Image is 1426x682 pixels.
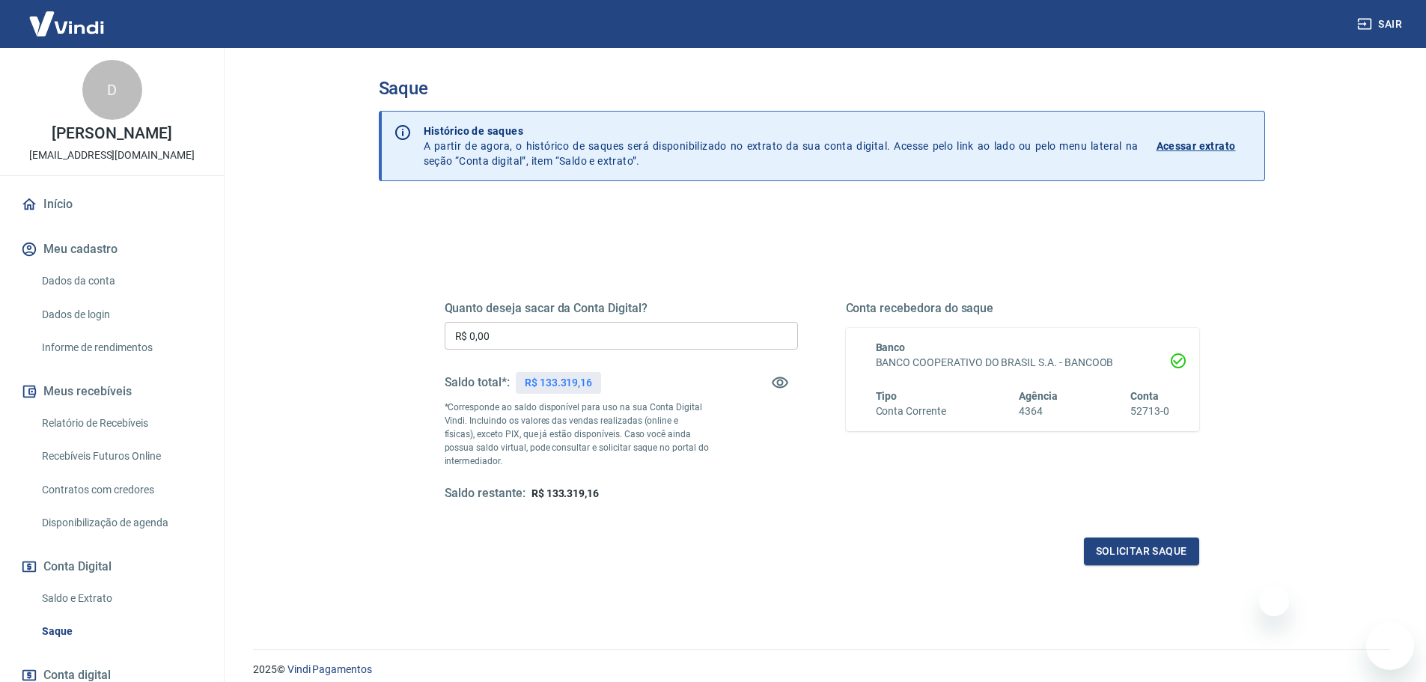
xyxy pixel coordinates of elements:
p: *Corresponde ao saldo disponível para uso na sua Conta Digital Vindi. Incluindo os valores das ve... [445,401,710,468]
a: Dados de login [36,299,206,330]
a: Dados da conta [36,266,206,296]
p: [EMAIL_ADDRESS][DOMAIN_NAME] [29,147,195,163]
a: Recebíveis Futuros Online [36,441,206,472]
a: Relatório de Recebíveis [36,408,206,439]
p: 2025 © [253,662,1390,678]
span: Tipo [876,390,898,402]
h5: Quanto deseja sacar da Conta Digital? [445,301,798,316]
p: A partir de agora, o histórico de saques será disponibilizado no extrato da sua conta digital. Ac... [424,124,1139,168]
p: Acessar extrato [1157,138,1236,153]
a: Saque [36,616,206,647]
h6: 52713-0 [1130,404,1169,419]
iframe: Botão para abrir a janela de mensagens [1366,622,1414,670]
a: Informe de rendimentos [36,332,206,363]
a: Saldo e Extrato [36,583,206,614]
span: Conta [1130,390,1159,402]
button: Meu cadastro [18,233,206,266]
button: Conta Digital [18,550,206,583]
h6: BANCO COOPERATIVO DO BRASIL S.A. - BANCOOB [876,355,1169,371]
p: [PERSON_NAME] [52,126,171,141]
span: Banco [876,341,906,353]
h6: 4364 [1019,404,1058,419]
span: Agência [1019,390,1058,402]
iframe: Fechar mensagem [1259,586,1289,616]
h5: Saldo restante: [445,486,525,502]
a: Disponibilização de agenda [36,508,206,538]
p: R$ 133.319,16 [525,375,592,391]
button: Sair [1354,10,1408,38]
h5: Saldo total*: [445,375,510,390]
img: Vindi [18,1,115,46]
a: Vindi Pagamentos [287,663,372,675]
button: Solicitar saque [1084,538,1199,565]
a: Acessar extrato [1157,124,1252,168]
h6: Conta Corrente [876,404,946,419]
button: Meus recebíveis [18,375,206,408]
p: Histórico de saques [424,124,1139,138]
span: R$ 133.319,16 [531,487,599,499]
a: Contratos com credores [36,475,206,505]
h5: Conta recebedora do saque [846,301,1199,316]
h3: Saque [379,78,1265,99]
div: D [82,60,142,120]
a: Início [18,188,206,221]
